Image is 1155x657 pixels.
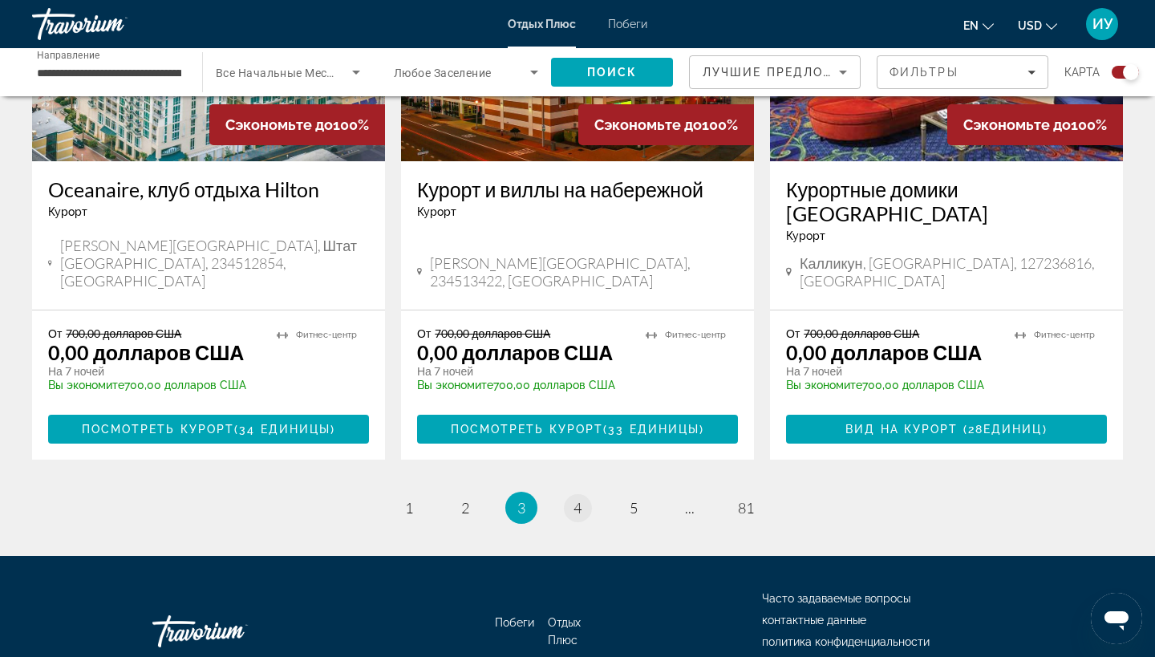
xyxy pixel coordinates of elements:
[296,330,357,340] span: Фитнес-центр
[762,635,930,648] a: политика конфиденциальности
[963,14,994,37] button: Изменить язык
[495,616,534,629] a: Побеги
[983,423,1048,436] span: )
[48,379,261,391] p: 700,00 долларов США
[417,379,493,391] span: Вы экономите
[786,379,862,391] span: Вы экономите
[587,66,638,79] span: ПОИСК
[963,19,979,32] span: EN
[225,116,333,133] span: Сэкономьте до
[1091,593,1142,644] iframe: Кнопка запуска окна обмена сообщениями
[48,364,261,379] p: На 7 ночей
[603,423,704,436] span: ( )
[963,116,1071,133] span: Сэкономьте до
[608,18,647,30] a: Побеги
[37,63,181,83] input: Выберите пункт назначения
[845,423,983,436] span: ВИД НА КУРОРТ (28
[1081,7,1123,41] button: Меню пользователя
[890,66,958,79] span: Фильтры
[417,326,431,340] span: От
[578,104,754,145] div: 100%
[239,423,330,436] span: 34 ЕДИНИЦЫ
[738,499,754,517] span: 81
[435,326,550,340] span: 700,00 долларов США
[461,499,469,517] span: 2
[32,492,1123,524] nav: Разбивка на страницы
[786,177,1107,225] a: Курортные домики [GEOGRAPHIC_DATA]
[703,66,873,79] span: ЛУЧШИЕ ПРЕДЛОЖЕНИЯ
[417,364,630,379] p: На 7 ночей
[877,55,1048,89] button: Фильтры
[630,499,638,517] span: 5
[786,364,999,379] p: На 7 ночей
[32,3,192,45] a: Травориум
[234,423,335,436] span: ( )
[786,229,825,242] span: Курорт
[216,67,350,79] span: Все Начальные Месяцы
[573,499,582,517] span: 4
[786,340,982,364] p: 0,00 долларов США
[417,415,738,444] button: ПОСМОТРЕТЬ КУРОРТ(33 ЕДИНИЦЫ)
[548,616,581,647] a: Отдых Плюс
[48,340,244,364] p: 0,00 долларов США
[430,254,738,290] span: [PERSON_NAME][GEOGRAPHIC_DATA], 234513422, [GEOGRAPHIC_DATA]
[417,379,630,391] p: 700,00 долларов США
[152,607,313,655] a: Иди Домой
[1064,61,1100,83] span: КАРТА
[209,104,385,145] div: 100%
[417,177,738,201] a: Курорт и виллы на набережной
[48,177,369,201] a: Oceanaire, клуб отдыха Hilton
[48,205,87,218] span: Курорт
[983,423,1043,436] span: ЕДИНИЦ
[804,326,919,340] span: 700,00 долларов США
[1092,16,1112,32] span: ИУ
[1034,330,1095,340] span: Фитнес-центр
[394,67,492,79] span: Любое Заселение
[1018,19,1042,32] span: USD
[800,254,1107,290] span: Калликун, [GEOGRAPHIC_DATA], 127236816, [GEOGRAPHIC_DATA]
[82,423,235,436] span: ПОСМОТРЕТЬ КУРОРТ
[703,63,847,82] mat-select: СОРТИРОВКА ПО
[37,49,99,60] span: Направление
[665,330,726,340] span: Фитнес-центр
[594,116,702,133] span: Сэкономьте до
[48,326,62,340] span: От
[786,326,800,340] span: От
[60,237,369,290] span: [PERSON_NAME][GEOGRAPHIC_DATA], штат [GEOGRAPHIC_DATA], 234512854, [GEOGRAPHIC_DATA]
[608,423,699,436] span: 33 ЕДИНИЦЫ
[685,499,695,517] span: ...
[762,614,866,627] a: контактные данные
[947,104,1123,145] div: 100%
[417,340,613,364] p: 0,00 долларов США
[1018,14,1057,37] button: Изменить валюту
[66,326,181,340] span: 700,00 долларов США
[762,592,910,605] a: Часто задаваемые вопросы
[417,205,456,218] span: Курорт
[48,379,124,391] span: Вы экономите
[405,499,413,517] span: 1
[786,379,999,391] p: 700,00 долларов США
[451,423,604,436] span: ПОСМОТРЕТЬ КУРОРТ
[551,58,673,87] button: ПОИСК
[517,499,525,517] span: 3
[786,415,1107,444] button: ВИД НА КУРОРТ (28ЕДИНИЦ)
[508,18,576,30] a: Отдых Плюс
[48,415,369,444] button: ПОСМОТРЕТЬ КУРОРТ(34 ЕДИНИЦЫ)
